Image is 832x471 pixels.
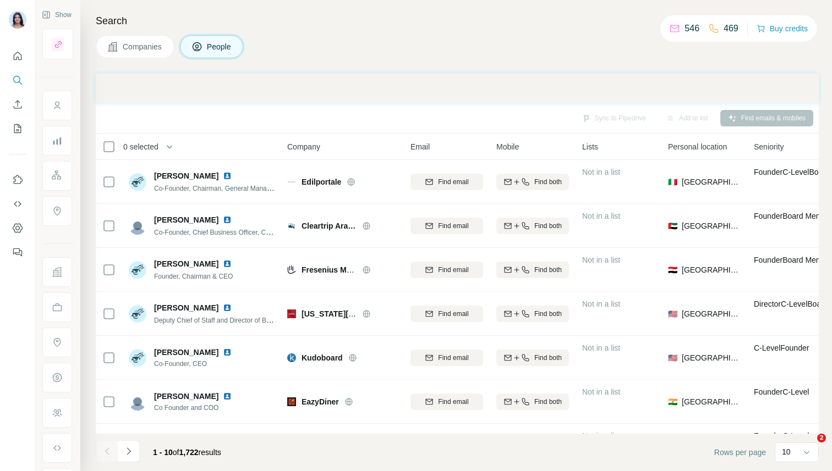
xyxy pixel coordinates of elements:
span: [US_STATE][GEOGRAPHIC_DATA] [302,309,428,318]
img: Avatar [129,217,146,235]
span: Find both [534,397,562,407]
span: Founder C-Level [754,387,809,396]
span: 🇺🇸 [668,352,677,363]
span: Kudoboard [302,352,343,363]
img: LinkedIn logo [223,303,232,312]
span: Find both [534,353,562,363]
button: Feedback [9,242,26,262]
span: Find both [534,265,562,275]
span: [PERSON_NAME] [154,214,218,225]
img: Avatar [129,173,146,191]
span: 1 - 10 [153,448,173,457]
img: Avatar [9,11,26,29]
span: [GEOGRAPHIC_DATA] [682,220,741,231]
img: LinkedIn logo [223,215,232,224]
span: Not in a list [582,212,620,220]
button: Find both [496,394,569,410]
span: Founder, Chairman & CEO [154,273,233,280]
span: 1,722 [179,448,199,457]
img: LinkedIn logo [223,259,232,268]
h4: Search [96,13,819,29]
button: Find email [410,350,483,366]
span: Rows per page [714,447,766,458]
img: LinkedIn logo [223,171,232,180]
span: Find email [438,221,468,231]
img: Logo of Fresenius Medical Care Kazakstan [287,265,296,274]
span: Deputy Chief of Staff and Director of Board Operations, Office of the Board of Trustees [154,315,407,324]
span: Find email [438,309,468,319]
span: 🇮🇳 [668,396,677,407]
span: [PERSON_NAME] [154,347,218,358]
img: LinkedIn logo [223,348,232,357]
span: Lists [582,141,598,152]
button: Show [34,7,79,23]
span: Cleartrip Arabia [302,220,357,231]
button: Find email [410,218,483,234]
img: Avatar [129,393,146,411]
img: Logo of Cleartrip Arabia [287,221,296,230]
span: Not in a list [582,300,620,308]
span: Email [410,141,430,152]
button: Find both [496,306,569,322]
img: Logo of Edilportale [287,178,296,186]
span: Mobile [496,141,519,152]
button: Navigate to next page [118,440,140,462]
span: Find email [438,177,468,187]
span: Find both [534,309,562,319]
button: Dashboard [9,218,26,238]
span: [GEOGRAPHIC_DATA] [682,264,741,275]
span: Find both [534,177,562,187]
button: Find email [410,394,483,410]
span: EazyDiner [302,396,339,407]
button: Buy credits [757,21,808,36]
span: [GEOGRAPHIC_DATA] [682,352,741,363]
span: [PERSON_NAME] [154,302,218,313]
iframe: Banner [96,74,819,103]
span: of [173,448,179,457]
span: [PERSON_NAME] [154,170,218,181]
p: 10 [782,446,791,457]
span: Not in a list [582,387,620,396]
button: Find both [496,218,569,234]
span: Companies [123,41,163,52]
span: 0 selected [123,141,158,152]
img: LinkedIn logo [223,392,232,401]
span: Find email [438,265,468,275]
img: Logo of California State University [287,309,296,318]
span: Co-Founder, Chairman, General Manager, Chief AI Officer [154,184,324,192]
button: Find email [410,262,483,278]
p: 546 [685,22,699,35]
button: Enrich CSV [9,95,26,114]
img: Logo of Kudoboard [287,353,296,362]
span: Co-Founder, CEO [154,359,236,369]
span: 🇦🇪 [668,220,677,231]
img: Logo of EazyDiner [287,397,296,406]
span: [GEOGRAPHIC_DATA] [682,176,741,187]
span: [GEOGRAPHIC_DATA] [682,396,741,407]
img: Avatar [129,305,146,323]
button: Find email [410,174,483,190]
button: Use Surfe API [9,194,26,214]
span: Co-Founder, Chief Business Officer, CFO, Board Member [154,228,322,236]
button: Find both [496,262,569,278]
iframe: Intercom live chat [795,434,821,460]
img: Avatar [129,261,146,279]
button: Search [9,70,26,90]
span: Not in a list [582,431,620,440]
span: People [207,41,232,52]
span: Not in a list [582,256,620,264]
span: [PERSON_NAME] [154,258,218,269]
span: Personal location [668,141,727,152]
span: 🇮🇹 [668,176,677,187]
span: Not in a list [582,168,620,176]
span: Find email [438,397,468,407]
button: Find email [410,306,483,322]
button: My lists [9,119,26,138]
p: 469 [724,22,738,35]
img: Avatar [129,349,146,367]
span: 🇺🇸 [668,308,677,319]
button: Find both [496,174,569,190]
button: Use Surfe on LinkedIn [9,170,26,190]
span: 2 [817,434,826,442]
button: Quick start [9,46,26,66]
